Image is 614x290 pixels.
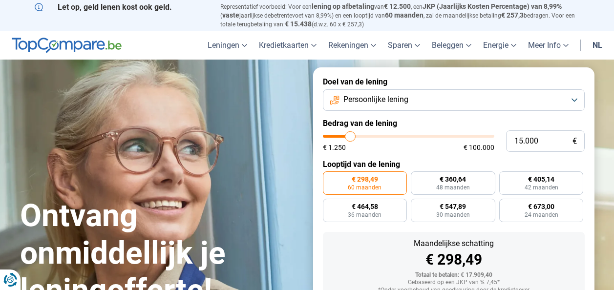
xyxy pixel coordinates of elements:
[352,203,378,210] span: € 464,58
[12,38,122,53] img: TopCompare
[385,11,423,19] span: 60 maanden
[343,94,408,105] span: Persoonlijke lening
[436,212,470,218] span: 30 maanden
[440,203,466,210] span: € 547,89
[331,240,577,248] div: Maandelijkse schatting
[331,279,577,286] div: Gebaseerd op een JKP van % 7,45*
[222,11,239,19] span: vaste
[331,252,577,267] div: € 298,49
[525,185,558,190] span: 42 maanden
[202,31,253,60] a: Leningen
[285,20,312,28] span: € 15.438
[348,185,381,190] span: 60 maanden
[477,31,522,60] a: Energie
[352,176,378,183] span: € 298,49
[323,119,585,128] label: Bedrag van de lening
[323,89,585,111] button: Persoonlijke lening
[323,160,585,169] label: Looptijd van de lening
[322,31,382,60] a: Rekeningen
[253,31,322,60] a: Kredietkaarten
[348,212,381,218] span: 36 maanden
[501,11,524,19] span: € 257,3
[382,31,426,60] a: Sparen
[436,185,470,190] span: 48 maanden
[522,31,574,60] a: Meer Info
[440,176,466,183] span: € 360,64
[323,77,585,86] label: Doel van de lening
[331,272,577,279] div: Totaal te betalen: € 17.909,40
[220,2,580,28] p: Representatief voorbeeld: Voor een van , een ( jaarlijkse debetrentevoet van 8,99%) en een loopti...
[312,2,374,10] span: lening op afbetaling
[572,137,577,145] span: €
[464,144,494,151] span: € 100.000
[528,203,554,210] span: € 673,00
[528,176,554,183] span: € 405,14
[426,31,477,60] a: Beleggen
[525,212,558,218] span: 24 maanden
[423,2,562,10] span: JKP (Jaarlijks Kosten Percentage) van 8,99%
[323,144,346,151] span: € 1.250
[384,2,411,10] span: € 12.500
[587,31,608,60] a: nl
[35,2,209,12] p: Let op, geld lenen kost ook geld.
